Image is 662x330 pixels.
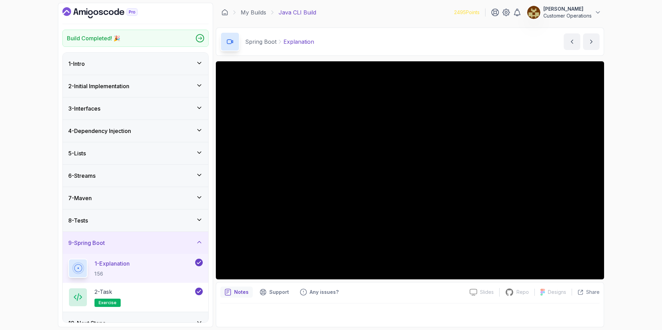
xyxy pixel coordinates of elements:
[63,120,208,142] button: 4-Dependency Injection
[245,38,277,46] p: Spring Boot
[241,8,266,17] a: My Builds
[68,216,88,225] h3: 8 - Tests
[68,194,92,202] h3: 7 - Maven
[68,149,86,157] h3: 5 - Lists
[63,53,208,75] button: 1-Intro
[68,104,100,113] h3: 3 - Interfaces
[543,6,592,12] p: [PERSON_NAME]
[296,287,343,298] button: Feedback button
[583,33,600,50] button: next content
[62,7,153,18] a: Dashboard
[527,6,601,19] button: user profile image[PERSON_NAME]Customer Operations
[548,289,566,296] p: Designs
[480,289,494,296] p: Slides
[63,142,208,164] button: 5-Lists
[454,9,480,16] p: 2495 Points
[586,289,600,296] p: Share
[68,172,96,180] h3: 6 - Streams
[221,9,228,16] a: Dashboard
[564,33,580,50] button: previous content
[68,82,129,90] h3: 2 - Initial Implementation
[310,289,339,296] p: Any issues?
[94,270,130,277] p: 1:56
[63,232,208,254] button: 9-Spring Boot
[68,127,131,135] h3: 4 - Dependency Injection
[63,165,208,187] button: 6-Streams
[527,6,540,19] img: user profile image
[63,209,208,231] button: 8-Tests
[572,289,600,296] button: Share
[269,289,289,296] p: Support
[63,187,208,209] button: 7-Maven
[67,34,120,42] h2: Build Completed! 🎉
[62,30,209,47] a: Build Completed! 🎉
[68,319,106,327] h3: 10 - Next Steps
[68,239,105,247] h3: 9 - Spring Boot
[99,300,117,306] span: exercise
[216,61,604,279] iframe: 8 - Spring Boot
[94,259,130,268] p: 1 - Explanation
[255,287,293,298] button: Support button
[63,97,208,120] button: 3-Interfaces
[94,288,112,296] p: 2 - Task
[68,288,203,307] button: 2-Taskexercise
[234,289,249,296] p: Notes
[68,60,85,68] h3: 1 - Intro
[543,12,592,19] p: Customer Operations
[220,287,253,298] button: notes button
[279,8,316,17] p: Java CLI Build
[516,289,529,296] p: Repo
[68,259,203,278] button: 1-Explanation1:56
[63,75,208,97] button: 2-Initial Implementation
[283,38,314,46] p: Explanation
